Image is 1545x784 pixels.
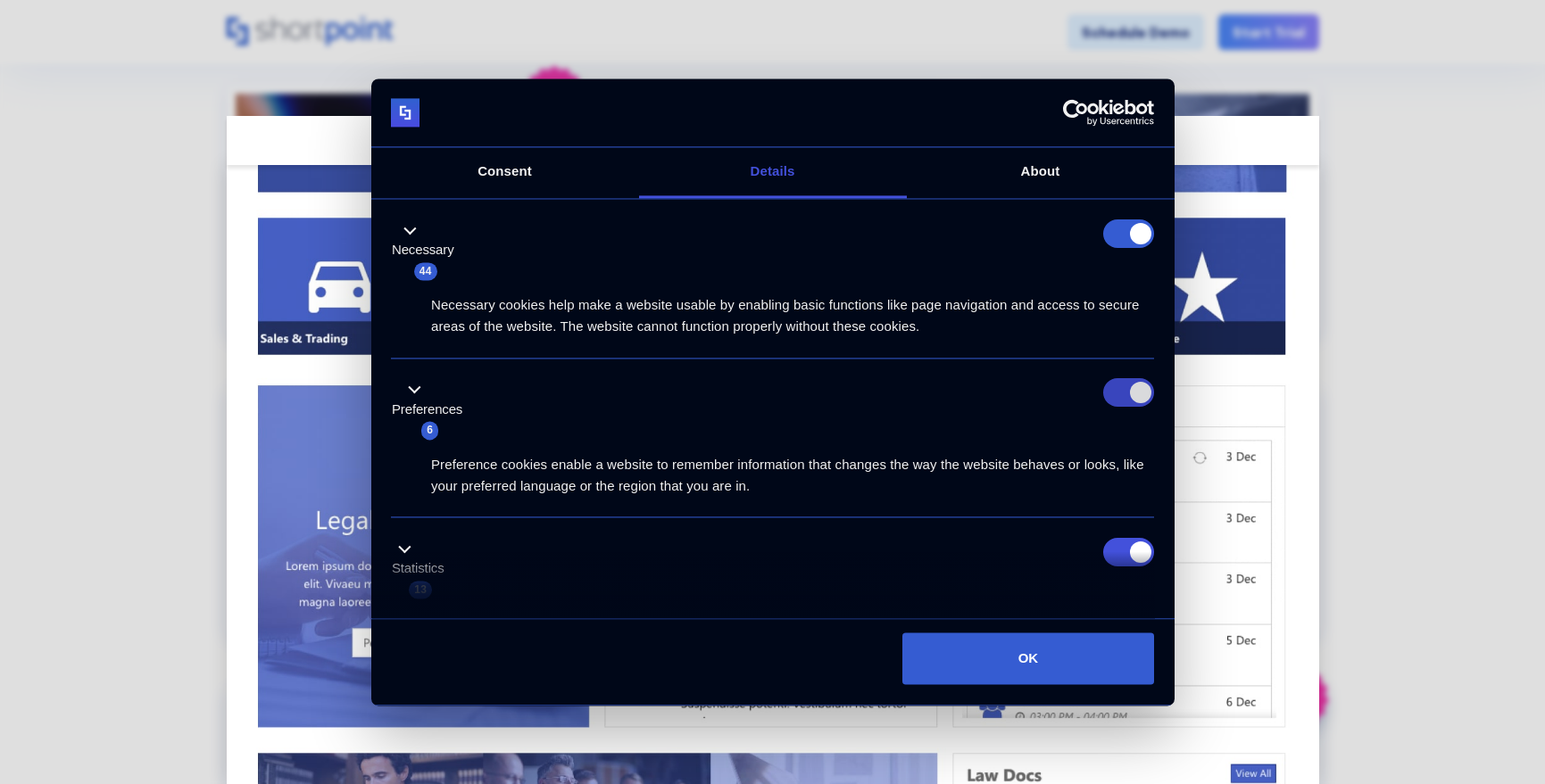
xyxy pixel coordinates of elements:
label: Statistics [392,559,444,580]
label: Preferences [392,400,462,420]
span: 13 [409,581,432,598]
img: logo [391,98,419,127]
a: Consent [371,148,639,199]
button: Statistics (13) [391,538,455,600]
div: Statistic cookies help website owners to understand how visitors interact with websites by collec... [391,600,1154,656]
a: About [907,148,1175,199]
span: 44 [414,262,437,280]
a: Details [639,148,907,199]
label: Necessary [392,241,454,261]
a: Usercentrics Cookiebot - opens in a new window [998,99,1154,126]
button: OK [902,633,1154,685]
button: Necessary (44) [391,219,465,282]
span: 6 [421,422,438,440]
button: Preferences (6) [391,379,473,442]
div: Preference cookies enable a website to remember information that changes the way the website beha... [391,441,1154,497]
div: Necessary cookies help make a website usable by enabling basic functions like page navigation and... [391,282,1154,338]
